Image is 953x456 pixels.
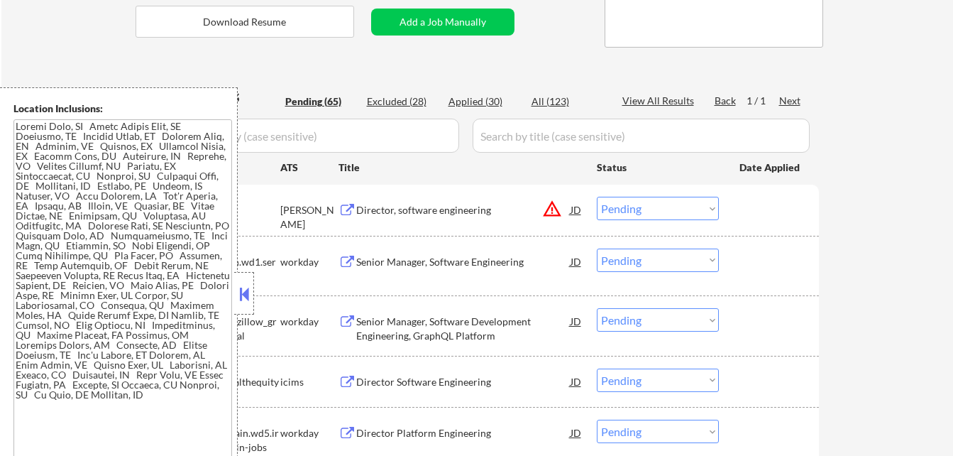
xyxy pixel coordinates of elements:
[280,255,338,269] div: workday
[747,94,779,108] div: 1 / 1
[569,249,583,274] div: JD
[280,375,338,389] div: icims
[622,94,698,108] div: View All Results
[448,94,519,109] div: Applied (30)
[367,94,438,109] div: Excluded (28)
[569,308,583,334] div: JD
[473,119,810,153] input: Search by title (case sensitive)
[542,199,562,219] button: warning_amber
[338,161,583,175] div: Title
[597,154,719,180] div: Status
[13,102,232,116] div: Location Inclusions:
[739,161,802,175] div: Date Applied
[779,94,802,108] div: Next
[136,6,354,38] button: Download Resume
[569,197,583,222] div: JD
[569,369,583,394] div: JD
[715,94,737,108] div: Back
[356,426,571,440] div: Director Platform Engineering
[531,94,602,109] div: All (123)
[280,315,338,329] div: workday
[356,315,571,342] div: Senior Manager, Software Development Engineering, GraphQL Platform
[569,420,583,445] div: JD
[280,161,338,175] div: ATS
[371,9,514,36] button: Add a Job Manually
[356,255,571,269] div: Senior Manager, Software Engineering
[356,375,571,389] div: Director Software Engineering
[140,119,459,153] input: Search by company (case sensitive)
[285,94,356,109] div: Pending (65)
[280,426,338,440] div: workday
[280,203,338,231] div: [PERSON_NAME]
[356,203,571,217] div: Director, software engineering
